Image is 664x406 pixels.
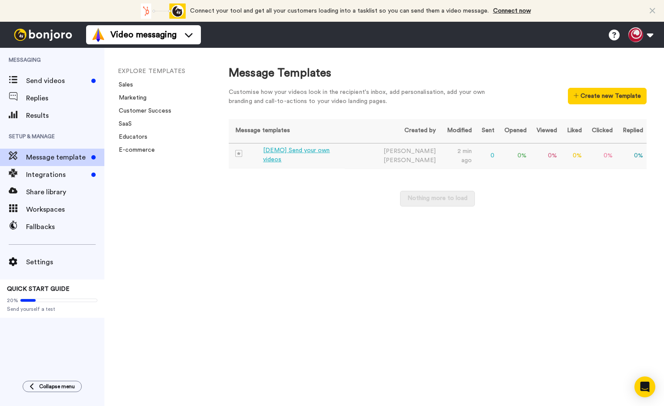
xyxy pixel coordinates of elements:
[113,121,132,127] a: SaaS
[26,187,104,197] span: Share library
[229,65,647,81] div: Message Templates
[585,119,616,143] th: Clicked
[10,29,76,41] img: bj-logo-header-white.svg
[26,204,104,215] span: Workspaces
[113,95,147,101] a: Marketing
[26,76,88,86] span: Send videos
[26,152,88,163] span: Message template
[585,143,616,169] td: 0 %
[345,119,439,143] th: Created by
[138,3,186,19] div: animation
[23,381,82,392] button: Collapse menu
[493,8,531,14] a: Connect now
[568,88,647,104] button: Create new Template
[110,29,177,41] span: Video messaging
[118,67,235,76] li: EXPLORE TEMPLATES
[7,286,70,292] span: QUICK START GUIDE
[26,222,104,232] span: Fallbacks
[113,82,133,88] a: Sales
[113,147,155,153] a: E-commerce
[400,191,475,206] button: Nothing more to load
[235,150,242,157] img: demo-template.svg
[475,119,498,143] th: Sent
[113,108,171,114] a: Customer Success
[616,143,647,169] td: 0 %
[26,170,88,180] span: Integrations
[498,119,530,143] th: Opened
[345,143,439,169] td: [PERSON_NAME]
[263,146,341,164] div: [DEMO] Send your own videos
[7,297,18,304] span: 20%
[439,143,475,169] td: 2 min ago
[26,110,104,121] span: Results
[498,143,530,169] td: 0 %
[39,383,75,390] span: Collapse menu
[384,157,436,163] span: [PERSON_NAME]
[561,119,585,143] th: Liked
[475,143,498,169] td: 0
[91,28,105,42] img: vm-color.svg
[229,88,498,106] div: Customise how your videos look in the recipient's inbox, add personalisation, add your own brandi...
[190,8,489,14] span: Connect your tool and get all your customers loading into a tasklist so you can send them a video...
[561,143,585,169] td: 0 %
[26,257,104,267] span: Settings
[7,306,97,313] span: Send yourself a test
[634,376,655,397] div: Open Intercom Messenger
[229,119,345,143] th: Message templates
[530,143,561,169] td: 0 %
[113,134,147,140] a: Educators
[439,119,475,143] th: Modified
[530,119,561,143] th: Viewed
[26,93,104,103] span: Replies
[616,119,647,143] th: Replied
